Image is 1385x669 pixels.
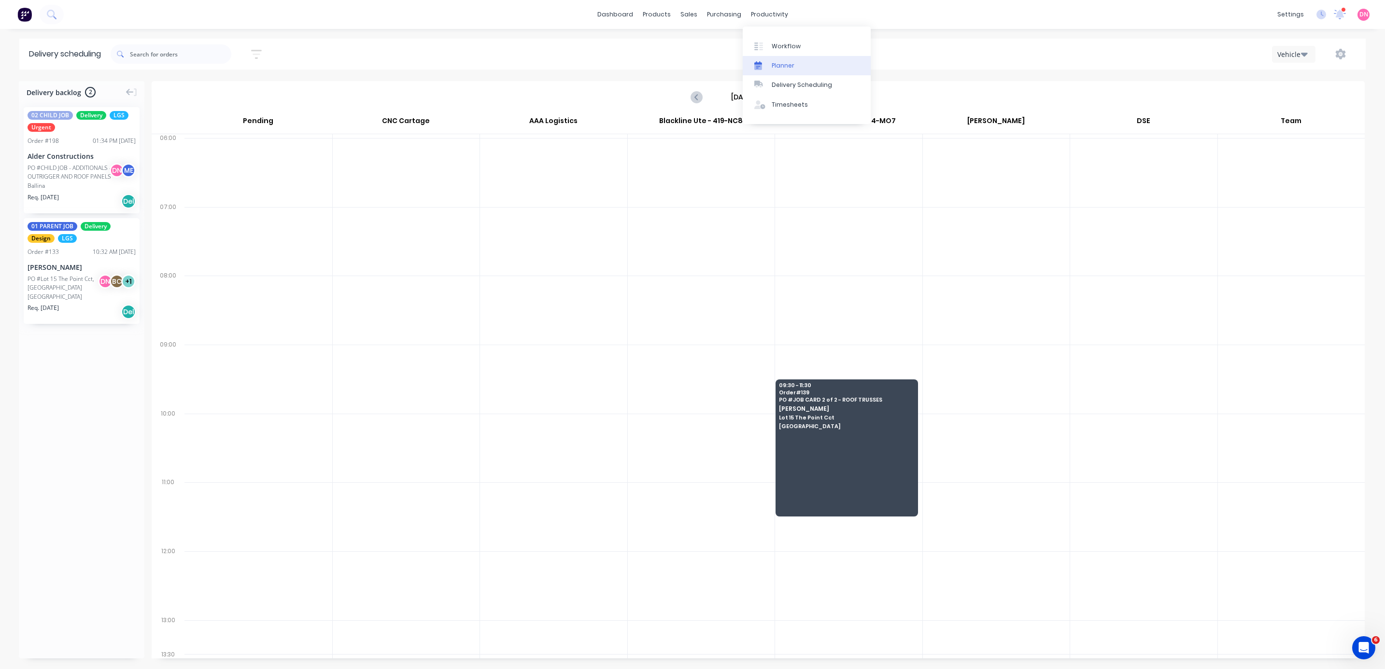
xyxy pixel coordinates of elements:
[743,56,871,75] a: Planner
[110,163,124,178] div: D N
[152,270,184,339] div: 08:00
[28,137,59,145] div: Order # 198
[628,112,775,134] div: Blackline Ute - 419-NC8
[130,44,231,64] input: Search for orders
[152,339,184,408] div: 09:00
[152,614,184,649] div: 13:00
[772,81,832,89] div: Delivery Scheduling
[152,545,184,614] div: 12:00
[81,222,111,231] span: Delivery
[1272,7,1309,22] div: settings
[152,132,184,201] div: 06:00
[121,163,136,178] div: M E
[28,234,55,243] span: Design
[1352,636,1375,659] iframe: Intercom live chat
[152,408,184,477] div: 10:00
[333,112,480,134] div: CNC Cartage
[110,274,124,289] div: B C
[702,7,746,22] div: purchasing
[28,193,59,202] span: Req. [DATE]
[28,151,136,161] div: Alder Constructions
[93,248,136,256] div: 10:32 AM [DATE]
[28,164,113,181] div: PO #CHILD JOB - ADDITIONALS - OUTRIGGER AND ROOF PANELS
[110,111,128,120] span: LGS
[28,275,101,292] div: PO #Lot 15 The Point Cct, [GEOGRAPHIC_DATA]
[779,423,913,429] span: [GEOGRAPHIC_DATA]
[743,95,871,114] a: Timesheets
[28,304,59,312] span: Req. [DATE]
[121,194,136,209] div: Del
[152,649,184,660] div: 13:30
[779,390,913,395] span: Order # 139
[19,39,111,70] div: Delivery scheduling
[28,293,136,301] div: [GEOGRAPHIC_DATA]
[28,111,73,120] span: 02 CHILD JOB
[121,274,136,289] div: + 1
[152,476,184,545] div: 11:00
[28,123,55,132] span: Urgent
[779,397,913,403] span: PO # JOB CARD 2 of 2 - ROOF TRUSSES
[746,7,793,22] div: productivity
[98,274,113,289] div: D N
[772,42,801,51] div: Workflow
[28,222,77,231] span: 01 PARENT JOB
[28,181,136,190] div: Ballina
[779,415,913,420] span: Lot 15 The Point Cct
[772,61,794,70] div: Planner
[1070,112,1217,134] div: DSE
[93,137,136,145] div: 01:34 PM [DATE]
[779,382,913,388] span: 09:30 - 11:30
[1359,10,1368,19] span: DN
[1218,112,1365,134] div: Team
[121,305,136,319] div: Del
[1372,636,1380,644] span: 6
[17,7,32,22] img: Factory
[593,7,638,22] a: dashboard
[480,112,627,134] div: AAA Logistics
[779,405,913,412] span: [PERSON_NAME]
[28,248,59,256] div: Order # 133
[743,75,871,95] a: Delivery Scheduling
[27,87,81,98] span: Delivery backlog
[184,112,332,134] div: Pending
[85,87,96,98] span: 2
[28,262,136,272] div: [PERSON_NAME]
[76,111,106,120] span: Delivery
[676,7,702,22] div: sales
[638,7,676,22] div: products
[58,234,77,243] span: LGS
[772,100,808,109] div: Timesheets
[152,201,184,270] div: 07:00
[923,112,1070,134] div: [PERSON_NAME]
[743,36,871,56] a: Workflow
